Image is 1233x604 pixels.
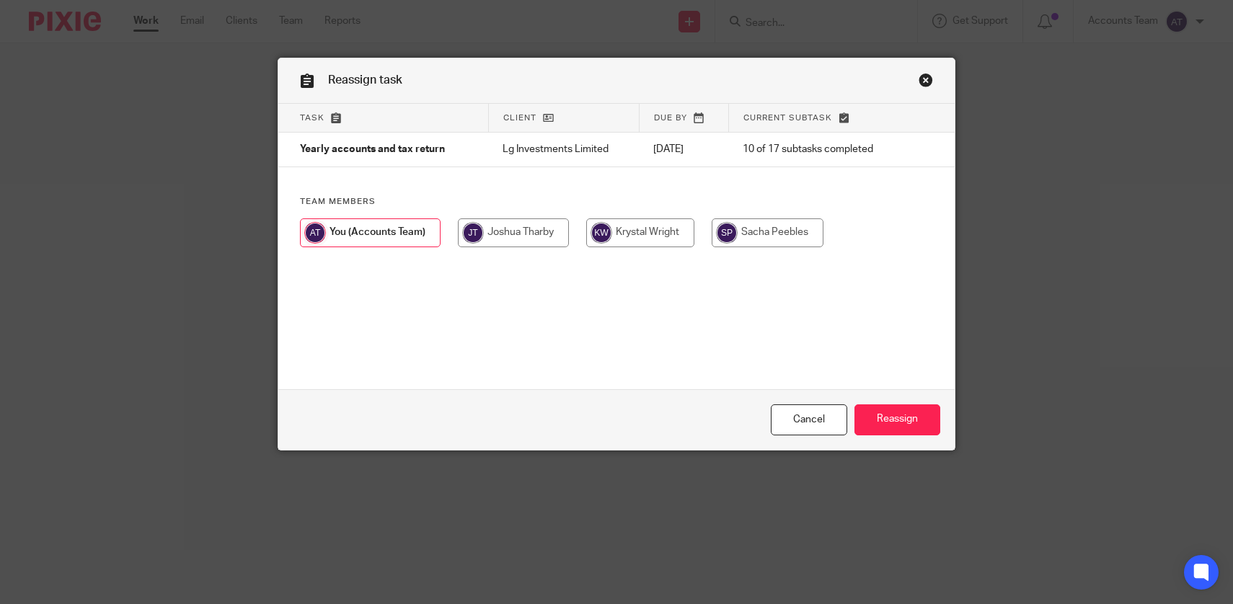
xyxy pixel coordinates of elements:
[728,133,906,167] td: 10 of 17 subtasks completed
[654,114,687,122] span: Due by
[743,114,832,122] span: Current subtask
[300,114,324,122] span: Task
[854,404,940,435] input: Reassign
[503,114,536,122] span: Client
[653,142,714,156] p: [DATE]
[300,145,445,155] span: Yearly accounts and tax return
[328,74,402,86] span: Reassign task
[503,142,624,156] p: Lg Investments Limited
[919,73,933,92] a: Close this dialog window
[771,404,847,435] a: Close this dialog window
[300,196,934,208] h4: Team members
